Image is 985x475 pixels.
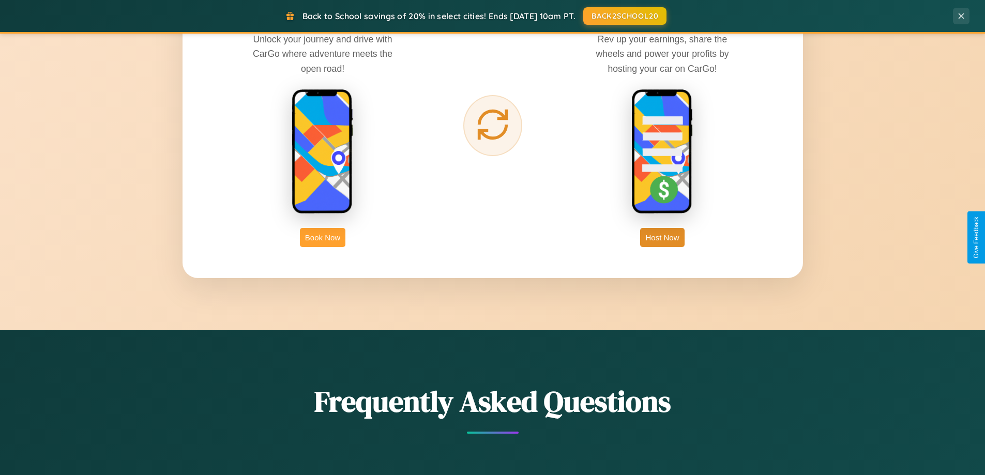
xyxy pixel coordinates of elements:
[583,7,666,25] button: BACK2SCHOOL20
[631,89,693,215] img: host phone
[300,228,345,247] button: Book Now
[292,89,354,215] img: rent phone
[640,228,684,247] button: Host Now
[585,32,740,75] p: Rev up your earnings, share the wheels and power your profits by hosting your car on CarGo!
[302,11,575,21] span: Back to School savings of 20% in select cities! Ends [DATE] 10am PT.
[973,217,980,258] div: Give Feedback
[183,381,803,421] h2: Frequently Asked Questions
[245,32,400,75] p: Unlock your journey and drive with CarGo where adventure meets the open road!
